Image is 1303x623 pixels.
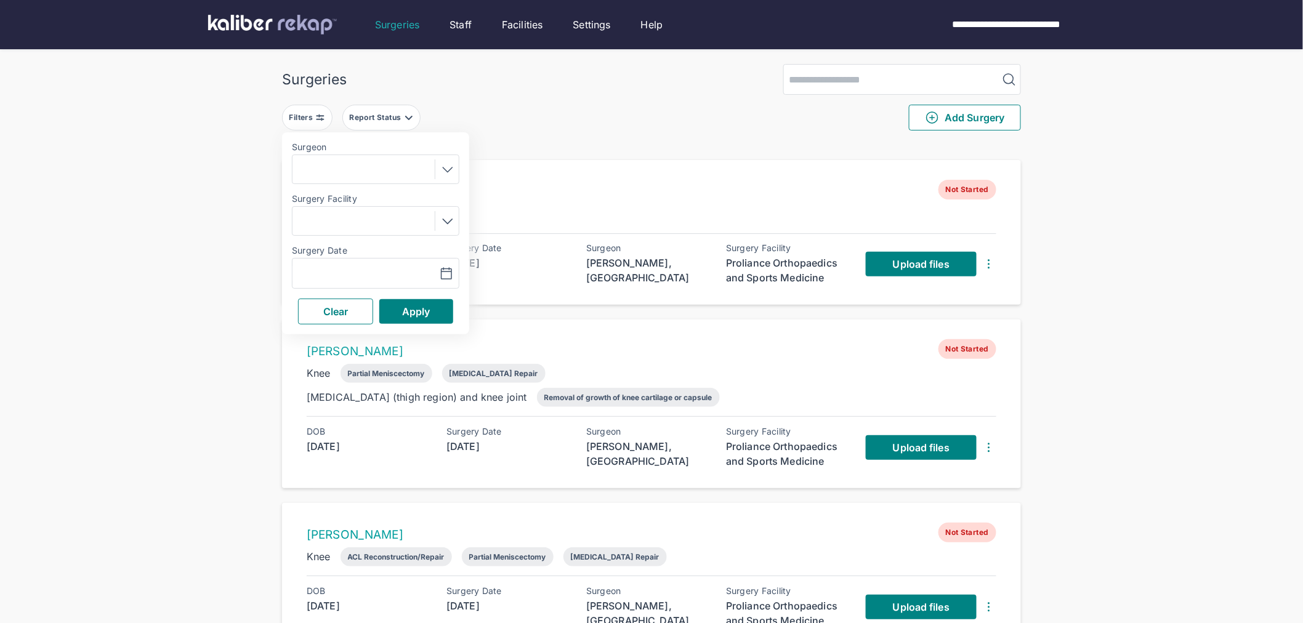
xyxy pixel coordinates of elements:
div: Surgery Date [446,427,570,436]
a: Settings [573,17,611,32]
div: Surgery Date [446,586,570,596]
div: Partial Meniscectomy [348,369,425,378]
a: Facilities [502,17,543,32]
div: [DATE] [446,598,570,613]
div: [PERSON_NAME], [GEOGRAPHIC_DATA] [586,439,709,468]
div: Surgeon [586,243,709,253]
span: Not Started [938,180,996,199]
span: Apply [402,305,430,318]
button: Clear [298,299,373,324]
a: [PERSON_NAME] [307,344,403,358]
label: Surgery Date [292,246,459,255]
div: [PERSON_NAME], [GEOGRAPHIC_DATA] [586,255,709,285]
div: Filters [289,113,316,123]
div: Surgeries [282,71,347,88]
div: [MEDICAL_DATA] (thigh region) and knee joint [307,390,527,404]
button: Apply [379,299,453,324]
a: Help [641,17,663,32]
a: [PERSON_NAME] [307,528,403,542]
label: Surgery Facility [292,194,459,204]
div: Surgery Facility [726,243,849,253]
div: 1107 entries [282,140,1021,155]
a: Upload files [866,595,977,619]
div: [DATE] [446,255,570,270]
div: [DATE] [446,439,570,454]
img: kaliber labs logo [208,15,337,34]
a: Staff [450,17,472,32]
img: filter-caret-down-grey.b3560631.svg [404,113,414,123]
img: DotsThreeVertical.31cb0eda.svg [982,257,996,271]
div: Knee [307,366,331,380]
div: [MEDICAL_DATA] Repair [571,552,660,561]
span: Upload files [893,258,950,270]
span: Add Surgery [925,110,1004,125]
label: Surgeon [292,142,459,152]
div: Surgeon [586,586,709,596]
div: ACL Reconstruction/Repair [348,552,445,561]
a: Surgeries [375,17,419,32]
img: faders-horizontal-grey.d550dbda.svg [315,113,325,123]
div: Report Status [349,113,403,123]
div: Partial Meniscectomy [469,552,546,561]
a: Upload files [866,435,977,460]
div: Removal of growth of knee cartilage or capsule [544,393,712,402]
a: Upload files [866,252,977,276]
div: DOB [307,427,430,436]
span: Clear [323,305,349,318]
div: Proliance Orthopaedics and Sports Medicine [726,255,849,285]
div: [DATE] [307,439,430,454]
button: Filters [282,105,333,131]
span: Upload files [893,441,950,454]
div: Knee [307,549,331,564]
button: Report Status [342,105,421,131]
div: Surgery Date [446,243,570,253]
div: [DATE] [307,598,430,613]
span: Upload files [893,601,950,613]
span: Not Started [938,339,996,359]
img: PlusCircleGreen.5fd88d77.svg [925,110,940,125]
span: Not Started [938,523,996,542]
div: Surgery Facility [726,586,849,596]
div: Proliance Orthopaedics and Sports Medicine [726,439,849,468]
button: Add Surgery [909,105,1021,131]
div: [MEDICAL_DATA] Repair [450,369,538,378]
div: Surgeon [586,427,709,436]
img: DotsThreeVertical.31cb0eda.svg [982,600,996,614]
div: Surgery Facility [726,427,849,436]
img: DotsThreeVertical.31cb0eda.svg [982,440,996,455]
div: DOB [307,586,430,596]
img: MagnifyingGlass.1dc66aab.svg [1002,72,1017,87]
